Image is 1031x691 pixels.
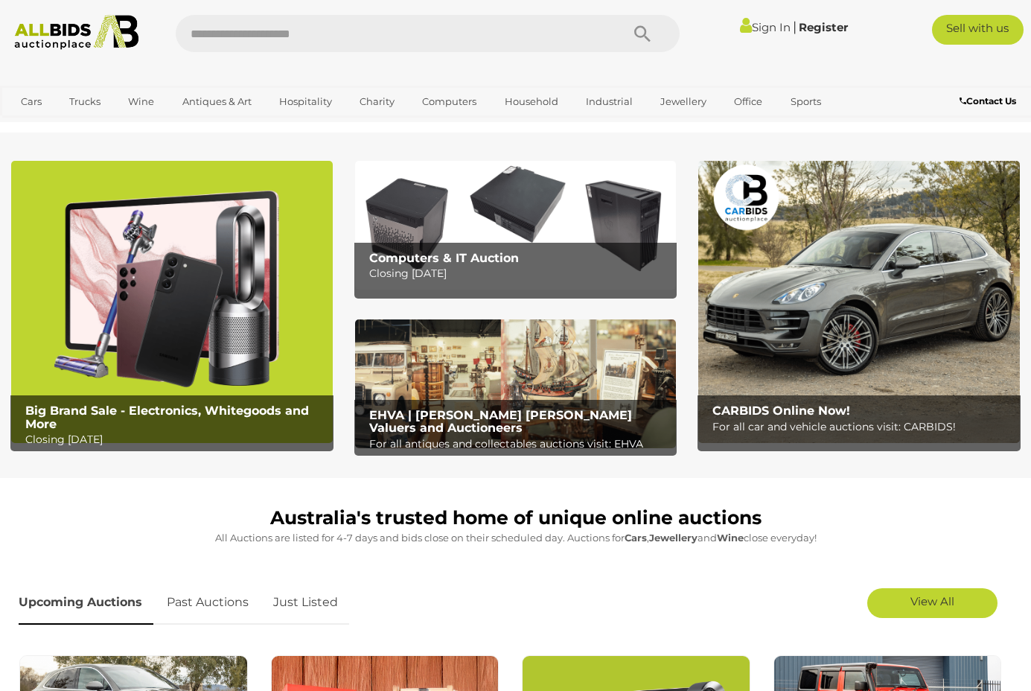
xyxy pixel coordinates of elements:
[793,19,797,35] span: |
[960,93,1020,109] a: Contact Us
[717,532,744,544] strong: Wine
[11,161,333,442] a: Big Brand Sale - Electronics, Whitegoods and More Big Brand Sale - Electronics, Whitegoods and Mo...
[712,404,850,418] b: CARBIDS Online Now!
[495,89,568,114] a: Household
[19,508,1012,529] h1: Australia's trusted home of unique online auctions
[960,95,1016,106] b: Contact Us
[369,251,519,265] b: Computers & IT Auction
[25,404,309,431] b: Big Brand Sale - Electronics, Whitegoods and More
[350,89,404,114] a: Charity
[262,581,349,625] a: Just Listed
[25,430,326,449] p: Closing [DATE]
[369,264,670,283] p: Closing [DATE]
[724,89,772,114] a: Office
[118,89,164,114] a: Wine
[698,161,1020,442] img: CARBIDS Online Now!
[932,15,1024,45] a: Sell with us
[910,594,954,608] span: View All
[11,114,136,138] a: [GEOGRAPHIC_DATA]
[355,319,677,448] a: EHVA | Evans Hastings Valuers and Auctioneers EHVA | [PERSON_NAME] [PERSON_NAME] Valuers and Auct...
[60,89,110,114] a: Trucks
[156,581,260,625] a: Past Auctions
[19,529,1012,547] p: All Auctions are listed for 4-7 days and bids close on their scheduled day. Auctions for , and cl...
[11,89,51,114] a: Cars
[712,418,1013,436] p: For all car and vehicle auctions visit: CARBIDS!
[355,319,677,448] img: EHVA | Evans Hastings Valuers and Auctioneers
[605,15,680,52] button: Search
[355,161,677,290] a: Computers & IT Auction Computers & IT Auction Closing [DATE]
[649,532,698,544] strong: Jewellery
[698,161,1020,442] a: CARBIDS Online Now! CARBIDS Online Now! For all car and vehicle auctions visit: CARBIDS!
[269,89,342,114] a: Hospitality
[11,161,333,442] img: Big Brand Sale - Electronics, Whitegoods and More
[651,89,716,114] a: Jewellery
[19,581,153,625] a: Upcoming Auctions
[369,435,670,453] p: For all antiques and collectables auctions visit: EHVA
[173,89,261,114] a: Antiques & Art
[799,20,848,34] a: Register
[369,408,632,436] b: EHVA | [PERSON_NAME] [PERSON_NAME] Valuers and Auctioneers
[625,532,647,544] strong: Cars
[576,89,642,114] a: Industrial
[412,89,486,114] a: Computers
[781,89,831,114] a: Sports
[7,15,145,50] img: Allbids.com.au
[355,161,677,290] img: Computers & IT Auction
[740,20,791,34] a: Sign In
[867,588,998,618] a: View All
